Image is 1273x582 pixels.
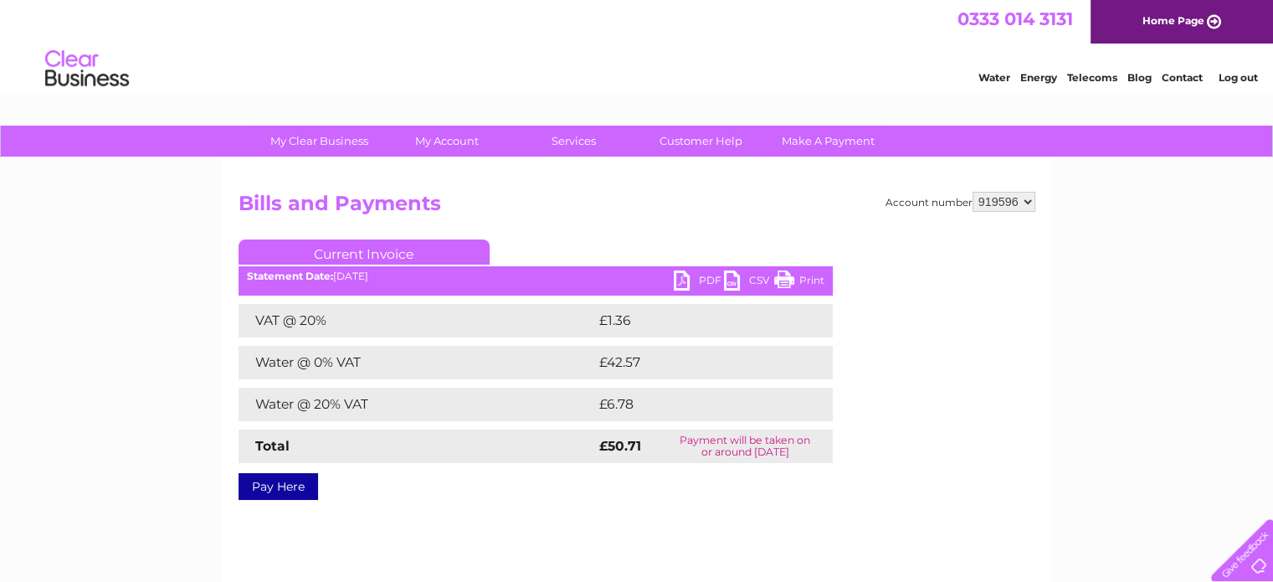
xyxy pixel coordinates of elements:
[239,270,833,282] div: [DATE]
[239,346,595,379] td: Water @ 0% VAT
[239,192,1035,224] h2: Bills and Payments
[505,126,643,157] a: Services
[242,9,1033,81] div: Clear Business is a trading name of Verastar Limited (registered in [GEOGRAPHIC_DATA] No. 3667643...
[1162,71,1203,84] a: Contact
[774,270,824,295] a: Print
[978,71,1010,84] a: Water
[674,270,724,295] a: PDF
[1218,71,1257,84] a: Log out
[599,438,641,454] strong: £50.71
[1067,71,1117,84] a: Telecoms
[239,239,490,265] a: Current Invoice
[377,126,516,157] a: My Account
[247,270,333,282] b: Statement Date:
[724,270,774,295] a: CSV
[759,126,897,157] a: Make A Payment
[658,430,833,463] td: Payment will be taken on or around [DATE]
[595,388,793,421] td: £6.78
[632,126,770,157] a: Customer Help
[239,304,595,337] td: VAT @ 20%
[1020,71,1057,84] a: Energy
[239,388,595,421] td: Water @ 20% VAT
[255,438,290,454] strong: Total
[957,8,1073,29] a: 0333 014 3131
[595,346,798,379] td: £42.57
[1127,71,1152,84] a: Blog
[885,192,1035,212] div: Account number
[595,304,792,337] td: £1.36
[239,473,318,500] a: Pay Here
[250,126,388,157] a: My Clear Business
[44,44,130,95] img: logo.png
